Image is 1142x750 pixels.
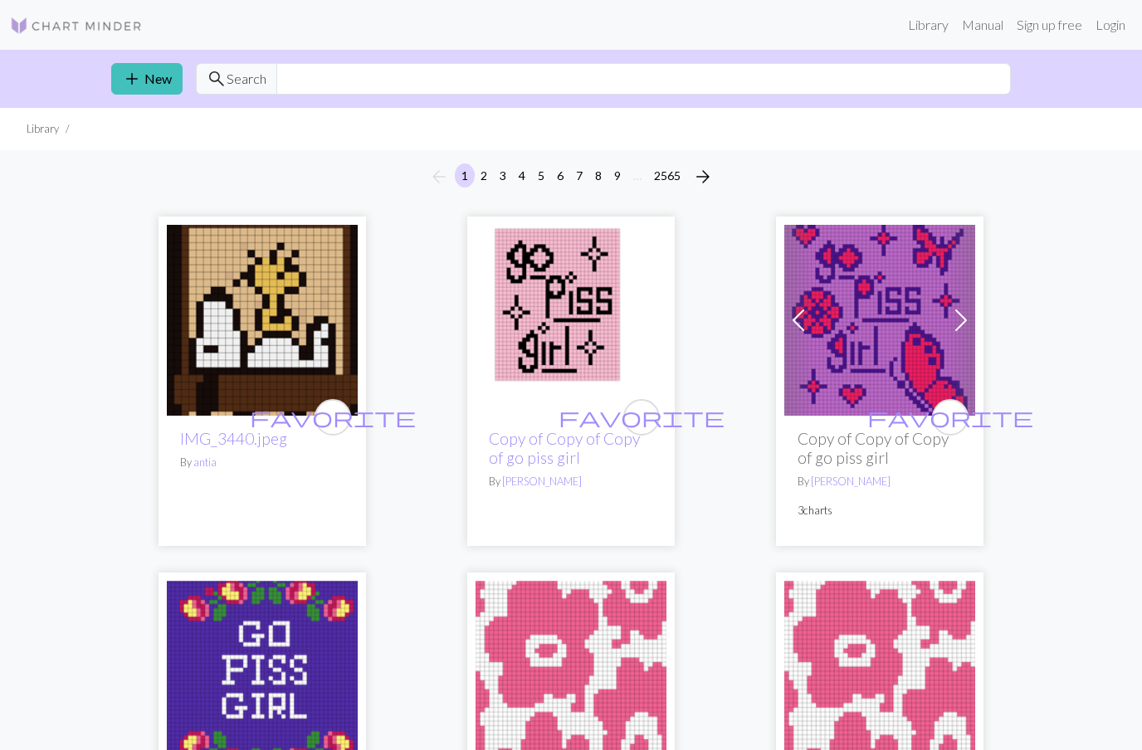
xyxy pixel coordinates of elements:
[502,475,582,488] a: [PERSON_NAME]
[474,163,494,187] button: 2
[798,429,962,467] h2: Copy of Copy of Copy of go piss girl
[784,666,975,682] a: Villaneuleen lahkeet
[1089,8,1132,41] a: Login
[811,475,891,488] a: [PERSON_NAME]
[608,163,627,187] button: 9
[955,8,1010,41] a: Manual
[686,163,720,190] button: Next
[207,67,227,90] span: search
[315,399,351,436] button: favourite
[250,401,416,434] i: favourite
[867,401,1033,434] i: favourite
[693,167,713,187] i: Next
[455,163,475,187] button: 1
[559,404,725,430] span: favorite
[476,666,666,682] a: Villaneuleen lahkeet
[122,67,142,90] span: add
[180,455,344,470] p: By
[250,404,416,430] span: favorite
[493,163,513,187] button: 3
[559,401,725,434] i: favourite
[798,503,962,519] p: 3 charts
[111,63,183,95] a: New
[531,163,551,187] button: 5
[647,163,687,187] button: 2565
[550,163,570,187] button: 6
[489,429,640,467] a: Copy of Copy of Copy of go piss girl
[623,399,660,436] button: favourite
[180,429,287,448] a: IMG_3440.jpeg
[167,666,358,682] a: go piss girl
[798,474,962,489] p: By
[512,163,532,187] button: 4
[476,310,666,326] a: go piss girl
[193,455,217,469] a: antia
[227,69,266,89] span: Search
[569,163,589,187] button: 7
[784,225,975,416] img: go piss girl
[489,474,653,489] p: By
[476,225,666,416] img: go piss girl
[784,310,975,326] a: go piss girl
[588,163,608,187] button: 8
[10,16,143,36] img: Logo
[867,404,1033,430] span: favorite
[27,121,59,137] li: Library
[1010,8,1089,41] a: Sign up free
[167,225,358,416] img: IMG_3440.jpeg
[167,310,358,326] a: IMG_3440.jpeg
[901,8,955,41] a: Library
[932,399,969,436] button: favourite
[693,165,713,188] span: arrow_forward
[422,163,720,190] nav: Page navigation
